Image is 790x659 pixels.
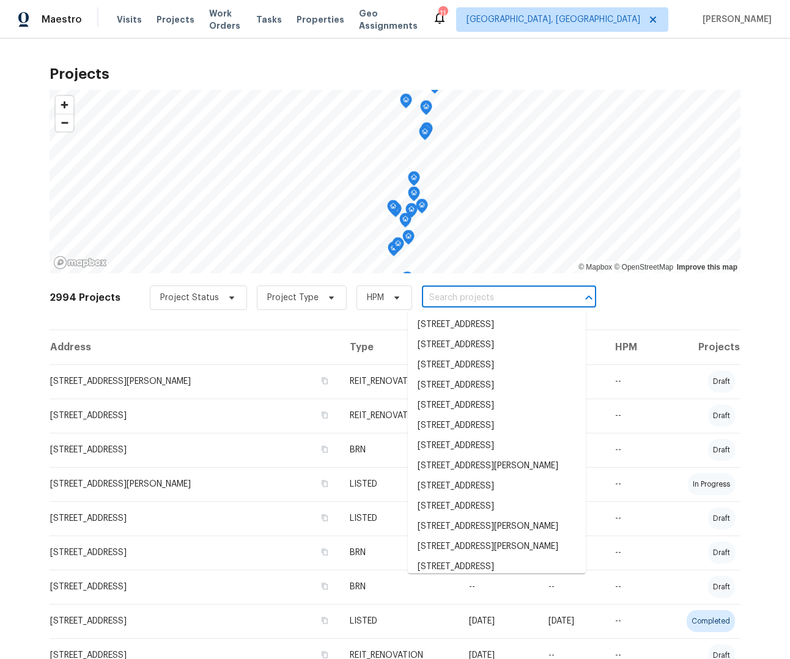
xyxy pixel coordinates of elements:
div: draft [708,405,735,427]
div: Map marker [392,237,404,256]
li: [STREET_ADDRESS] [408,476,586,496]
div: Map marker [419,125,431,144]
td: REIT_RENOVATION [340,364,459,399]
td: [STREET_ADDRESS] [50,433,340,467]
button: Copy Address [319,478,330,489]
td: [STREET_ADDRESS] [50,399,340,433]
li: [STREET_ADDRESS][PERSON_NAME] [408,537,586,557]
h2: Projects [50,68,740,80]
div: draft [708,507,735,529]
canvas: Map [50,90,740,273]
td: [STREET_ADDRESS][PERSON_NAME] [50,467,340,501]
button: Copy Address [319,375,330,386]
div: Map marker [420,100,432,119]
div: Map marker [402,230,415,249]
td: -- [605,399,659,433]
li: [STREET_ADDRESS] [408,355,586,375]
td: LISTED [340,604,459,638]
button: Zoom out [56,114,73,131]
button: Copy Address [319,547,330,558]
td: [STREET_ADDRESS] [50,604,340,638]
div: in progress [688,473,735,495]
li: [STREET_ADDRESS] [408,416,586,436]
td: -- [605,501,659,536]
div: draft [708,542,735,564]
th: Projects [659,330,740,364]
h2: 2994 Projects [50,292,120,304]
button: Copy Address [319,444,330,455]
a: Mapbox [578,263,612,271]
li: [STREET_ADDRESS] [408,496,586,517]
div: Map marker [416,199,428,218]
td: -- [605,536,659,570]
div: Map marker [401,271,413,290]
td: LISTED [340,501,459,536]
td: [DATE] [459,604,539,638]
span: Properties [297,13,344,26]
div: Map marker [387,200,399,219]
td: LISTED [340,467,459,501]
span: Geo Assignments [359,7,418,32]
td: [STREET_ADDRESS] [50,501,340,536]
div: draft [708,370,735,392]
span: HPM [367,292,384,304]
li: [STREET_ADDRESS] [408,396,586,416]
td: REIT_RENOVATION [340,399,459,433]
button: Close [580,289,597,306]
button: Copy Address [319,581,330,592]
a: Improve this map [677,263,737,271]
td: -- [605,433,659,467]
button: Copy Address [319,615,330,626]
span: [PERSON_NAME] [698,13,772,26]
li: [STREET_ADDRESS] [408,315,586,335]
td: [STREET_ADDRESS][PERSON_NAME] [50,364,340,399]
li: [STREET_ADDRESS] [408,436,586,456]
li: [STREET_ADDRESS][PERSON_NAME] [408,517,586,537]
th: HPM [605,330,659,364]
div: Map marker [421,122,433,141]
li: [STREET_ADDRESS] [408,335,586,355]
td: [DATE] [539,604,605,638]
div: Map marker [408,171,420,190]
th: Type [340,330,459,364]
button: Copy Address [319,410,330,421]
li: [STREET_ADDRESS] [408,375,586,396]
td: -- [605,604,659,638]
td: BRN [340,536,459,570]
td: BRN [340,433,459,467]
span: Visits [117,13,142,26]
td: [STREET_ADDRESS] [50,536,340,570]
li: [STREET_ADDRESS][PERSON_NAME] [408,456,586,476]
a: Mapbox homepage [53,256,107,270]
td: -- [539,570,605,604]
div: Map marker [408,186,420,205]
span: Projects [157,13,194,26]
div: draft [708,576,735,598]
span: Maestro [42,13,82,26]
span: Project Status [160,292,219,304]
div: Map marker [399,213,412,232]
span: Project Type [267,292,319,304]
td: -- [459,570,539,604]
button: Copy Address [319,512,330,523]
div: 11 [438,7,447,20]
td: [STREET_ADDRESS] [50,570,340,604]
td: BRN [340,570,459,604]
div: Map marker [405,203,418,222]
td: -- [605,364,659,399]
div: completed [687,610,735,632]
div: Map marker [388,241,400,260]
button: Zoom in [56,96,73,114]
td: -- [605,467,659,501]
li: [STREET_ADDRESS] [408,557,586,577]
a: OpenStreetMap [614,263,673,271]
input: Search projects [422,289,562,307]
th: Address [50,330,340,364]
span: Work Orders [209,7,242,32]
span: [GEOGRAPHIC_DATA], [GEOGRAPHIC_DATA] [467,13,640,26]
span: Tasks [256,15,282,24]
div: Map marker [400,94,412,112]
div: draft [708,439,735,461]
